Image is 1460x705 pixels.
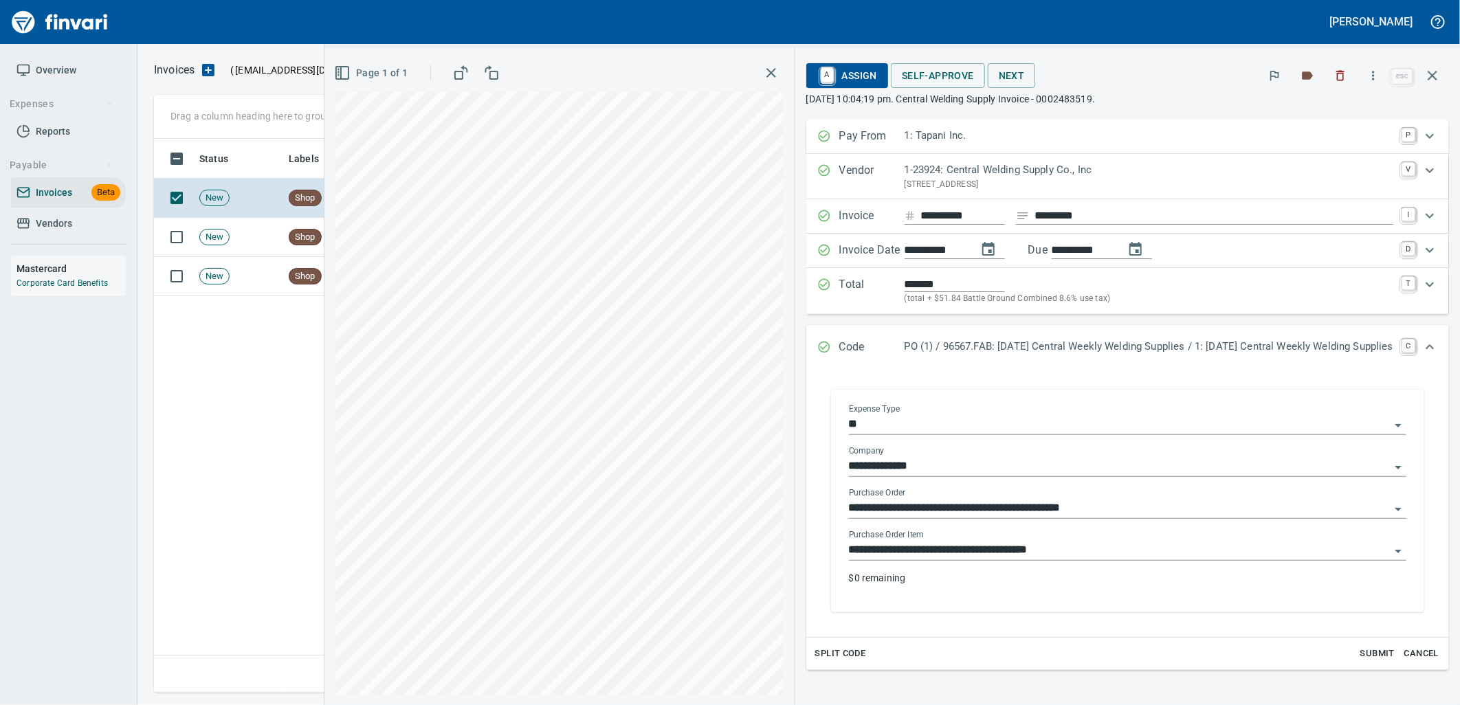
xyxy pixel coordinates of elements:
h5: [PERSON_NAME] [1330,14,1413,29]
a: V [1402,162,1415,176]
button: Page 1 of 1 [331,60,413,86]
button: AAssign [806,63,888,88]
p: 1: Tapani Inc. [905,128,1393,144]
a: InvoicesBeta [11,177,126,208]
img: Finvari [8,5,111,38]
p: PO (1) / 96567.FAB: [DATE] Central Weekly Welding Supplies / 1: [DATE] Central Weekly Welding Sup... [905,339,1393,355]
p: [STREET_ADDRESS] [905,178,1393,192]
span: Shop [289,270,321,283]
button: Open [1389,416,1408,435]
div: Expand [806,268,1449,314]
button: Submit [1356,643,1400,664]
button: [PERSON_NAME] [1327,11,1416,32]
button: Open [1389,541,1408,561]
span: Vendors [36,215,72,232]
p: ( ) [222,63,396,77]
label: Purchase Order Item [849,531,924,539]
span: Shop [289,192,321,205]
p: Vendor [839,162,905,191]
div: Expand [806,120,1449,154]
span: Expenses [10,96,113,113]
button: Cancel [1400,643,1444,664]
span: Payable [10,157,113,174]
svg: Invoice description [1016,209,1030,223]
button: change date [972,233,1005,266]
a: Corporate Card Benefits [16,278,108,288]
button: Next [988,63,1036,89]
span: Next [999,67,1025,85]
div: Expand [806,199,1449,234]
p: Code [839,339,905,357]
p: $0 remaining [849,571,1406,585]
a: Reports [11,116,126,147]
button: Labels [1292,60,1323,91]
span: Beta [91,185,120,201]
span: New [200,231,229,244]
a: C [1402,339,1415,352]
a: esc [1392,69,1413,84]
p: Due [1028,242,1094,258]
span: New [200,192,229,205]
div: Expand [806,234,1449,268]
span: Reports [36,123,70,140]
span: Submit [1359,646,1396,662]
a: I [1402,208,1415,221]
button: Self-Approve [891,63,985,89]
a: A [821,67,834,82]
span: New [200,270,229,283]
a: T [1402,276,1415,290]
span: Cancel [1403,646,1440,662]
div: Expand [806,154,1449,199]
button: Discard [1325,60,1356,91]
button: Payable [4,153,119,178]
a: Overview [11,55,126,86]
p: Pay From [839,128,905,146]
span: Self-Approve [902,67,974,85]
nav: breadcrumb [154,62,195,78]
div: Expand [806,325,1449,370]
p: Total [839,276,905,306]
span: Invoices [36,184,72,201]
a: D [1402,242,1415,256]
span: Overview [36,62,76,79]
button: change due date [1119,233,1152,266]
p: (total + $51.84 Battle Ground Combined 8.6% use tax) [905,292,1393,306]
span: Page 1 of 1 [337,65,408,82]
span: Split Code [815,646,866,662]
button: More [1358,60,1389,91]
button: Upload an Invoice [195,62,222,78]
p: 1-23924: Central Welding Supply Co., Inc [905,162,1393,178]
p: Invoice [839,208,905,225]
button: Flag [1259,60,1290,91]
a: P [1402,128,1415,142]
label: Purchase Order [849,489,906,497]
button: Expenses [4,91,119,117]
span: [EMAIL_ADDRESS][DOMAIN_NAME] [234,63,392,77]
label: Expense Type [849,405,900,414]
p: Invoices [154,62,195,78]
h6: Mastercard [16,261,126,276]
span: Labels [289,150,319,167]
span: Close invoice [1389,59,1449,92]
span: Assign [817,64,877,87]
svg: Invoice number [905,208,916,224]
p: [DATE] 10:04:19 pm. Central Welding Supply Invoice - 0002483519. [806,92,1449,106]
button: Open [1389,500,1408,519]
p: Drag a column heading here to group the table [170,109,372,123]
p: Invoice Date [839,242,905,260]
span: Labels [289,150,337,167]
button: Open [1389,458,1408,477]
span: Shop [289,231,321,244]
button: Split Code [812,643,870,664]
a: Vendors [11,208,126,239]
span: Status [199,150,246,167]
span: Status [199,150,228,167]
label: Company [849,447,885,456]
div: Expand [806,370,1449,670]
